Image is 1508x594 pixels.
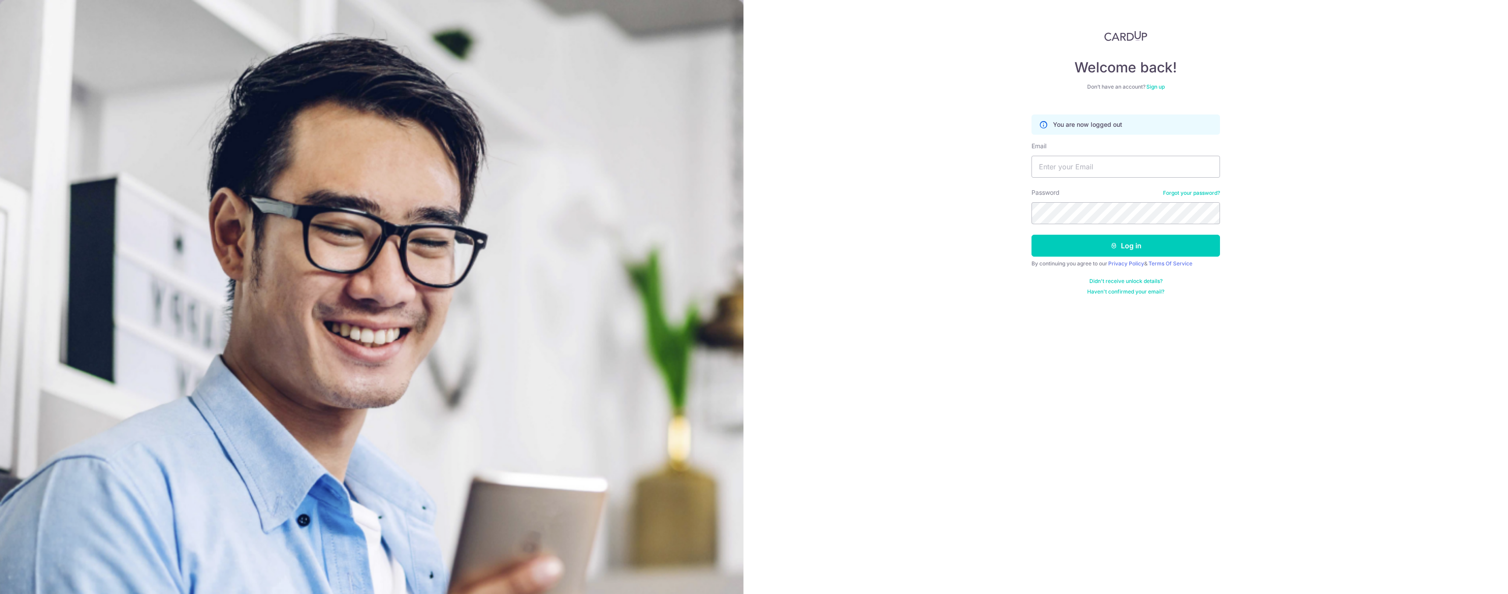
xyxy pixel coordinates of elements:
[1031,156,1220,178] input: Enter your Email
[1053,120,1122,129] p: You are now logged out
[1031,59,1220,76] h4: Welcome back!
[1031,142,1046,150] label: Email
[1149,260,1192,267] a: Terms Of Service
[1031,83,1220,90] div: Don’t have an account?
[1087,288,1164,295] a: Haven't confirmed your email?
[1031,260,1220,267] div: By continuing you agree to our &
[1031,235,1220,257] button: Log in
[1108,260,1144,267] a: Privacy Policy
[1146,83,1165,90] a: Sign up
[1104,31,1147,41] img: CardUp Logo
[1163,190,1220,197] a: Forgot your password?
[1031,188,1060,197] label: Password
[1089,278,1163,285] a: Didn't receive unlock details?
